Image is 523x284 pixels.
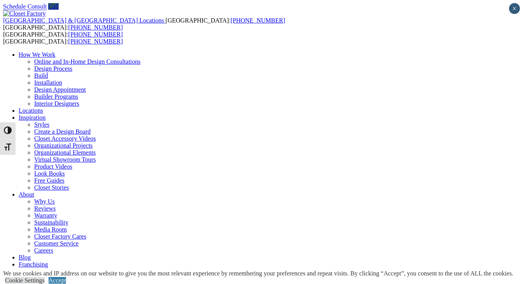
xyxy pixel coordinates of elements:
[48,3,59,10] a: Call
[3,31,123,45] span: [GEOGRAPHIC_DATA]: [GEOGRAPHIC_DATA]:
[19,107,43,114] a: Locations
[34,86,86,93] a: Design Appointment
[34,163,72,170] a: Product Videos
[34,121,49,128] a: Styles
[3,270,513,277] div: We use cookies and IP address on our website to give you the most relevant experience by remember...
[3,17,166,24] a: [GEOGRAPHIC_DATA] & [GEOGRAPHIC_DATA] Locations
[68,31,123,38] a: [PHONE_NUMBER]
[19,191,34,198] a: About
[34,205,56,212] a: Reviews
[34,240,78,247] a: Customer Service
[19,51,56,58] a: How We Work
[34,93,78,100] a: Builder Programs
[34,170,65,177] a: Look Books
[34,142,92,149] a: Organizational Projects
[34,135,96,142] a: Closet Accessory Videos
[34,219,68,226] a: Sustainability
[5,277,45,284] a: Cookie Settings
[34,226,67,233] a: Media Room
[34,72,48,79] a: Build
[34,65,72,72] a: Design Process
[3,17,285,31] span: [GEOGRAPHIC_DATA]: [GEOGRAPHIC_DATA]:
[34,149,96,156] a: Organizational Elements
[3,3,47,10] a: Schedule Consult
[68,24,123,31] a: [PHONE_NUMBER]
[19,114,45,121] a: Inspiration
[34,128,91,135] a: Create a Design Board
[34,198,55,205] a: Why Us
[34,156,96,163] a: Virtual Showroom Tours
[34,177,65,184] a: Free Guides
[509,3,520,14] button: Close
[19,261,48,268] a: Franchising
[3,10,46,17] img: Closet Factory
[34,212,57,219] a: Warranty
[19,254,31,261] a: Blog
[34,247,53,254] a: Careers
[34,79,62,86] a: Installation
[230,17,285,24] a: [PHONE_NUMBER]
[3,17,164,24] span: [GEOGRAPHIC_DATA] & [GEOGRAPHIC_DATA] Locations
[34,100,79,107] a: Interior Designers
[34,184,69,191] a: Closet Stories
[49,277,66,284] a: Accept
[68,38,123,45] a: [PHONE_NUMBER]
[34,233,86,240] a: Closet Factory Cares
[34,58,141,65] a: Online and In-Home Design Consultations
